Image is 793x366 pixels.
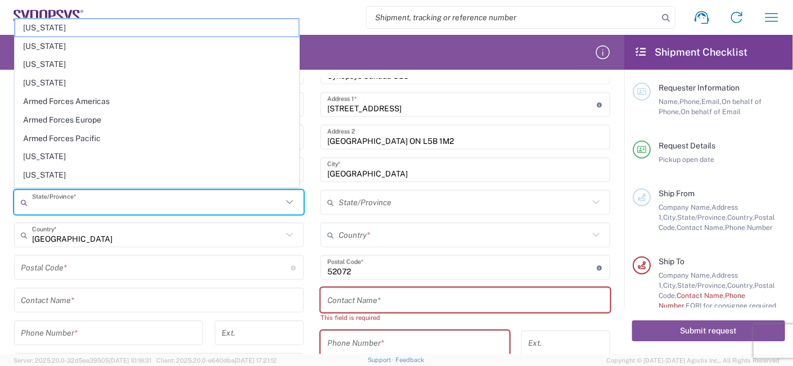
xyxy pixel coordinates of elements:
[677,223,725,232] span: Contact Name,
[659,141,715,150] span: Request Details
[725,223,773,232] span: Phone Number
[235,357,277,364] span: [DATE] 17:21:12
[321,313,610,323] div: This field is required
[13,357,151,364] span: Server: 2025.20.0-32d5ea39505
[606,355,780,365] span: Copyright © [DATE]-[DATE] Agistix Inc., All Rights Reserved
[679,97,701,106] span: Phone,
[634,46,748,59] h2: Shipment Checklist
[659,271,711,279] span: Company Name,
[15,74,299,92] span: [US_STATE]
[677,281,727,290] span: State/Province,
[659,203,711,211] span: Company Name,
[659,97,679,106] span: Name,
[677,291,725,300] span: Contact Name,
[659,301,776,320] span: EORI for consignee required for EU
[727,213,754,222] span: Country,
[677,213,727,222] span: State/Province,
[15,93,299,110] span: Armed Forces Americas
[659,257,684,266] span: Ship To
[663,213,677,222] span: City,
[663,281,677,290] span: City,
[659,83,740,92] span: Requester Information
[109,357,151,364] span: [DATE] 10:18:31
[659,189,695,198] span: Ship From
[395,356,424,363] a: Feedback
[727,281,754,290] span: Country,
[681,107,741,116] span: On behalf of Email
[15,111,299,129] span: Armed Forces Europe
[15,130,299,147] span: Armed Forces Pacific
[15,148,299,165] span: [US_STATE]
[367,7,658,28] input: Shipment, tracking or reference number
[15,166,299,184] span: [US_STATE]
[632,320,785,341] button: Submit request
[156,357,277,364] span: Client: 2025.20.0-e640dba
[659,155,714,164] span: Pickup open date
[15,185,299,202] span: [US_STATE]
[701,97,722,106] span: Email,
[368,356,396,363] a: Support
